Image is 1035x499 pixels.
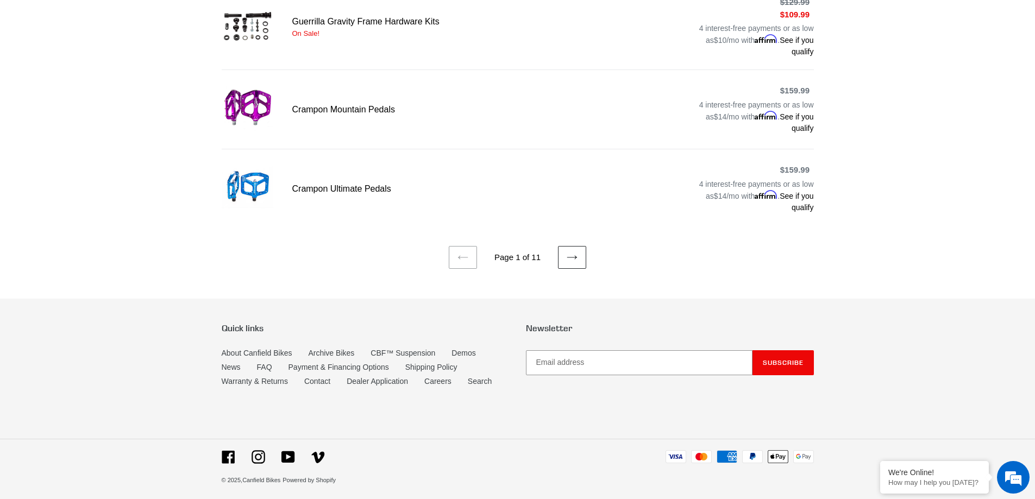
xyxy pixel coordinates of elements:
a: Demos [451,349,475,357]
p: Quick links [222,323,510,333]
input: Email address [526,350,752,375]
a: Contact [304,377,330,386]
div: We're Online! [888,468,981,477]
a: Warranty & Returns [222,377,288,386]
a: News [222,363,241,371]
small: © 2025, [222,477,281,483]
a: Canfield Bikes [242,477,280,483]
button: Subscribe [752,350,814,375]
a: Archive Bikes [308,349,354,357]
a: Payment & Financing Options [288,363,389,371]
p: How may I help you today? [888,478,981,487]
span: Subscribe [763,358,804,367]
a: CBF™ Suspension [371,349,435,357]
a: Powered by Shopify [283,477,336,483]
a: FAQ [257,363,272,371]
a: Search [468,377,492,386]
a: Dealer Application [347,377,408,386]
li: Page 1 of 11 [479,251,555,264]
a: Careers [424,377,451,386]
a: About Canfield Bikes [222,349,292,357]
p: Newsletter [526,323,814,333]
a: Shipping Policy [405,363,457,371]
